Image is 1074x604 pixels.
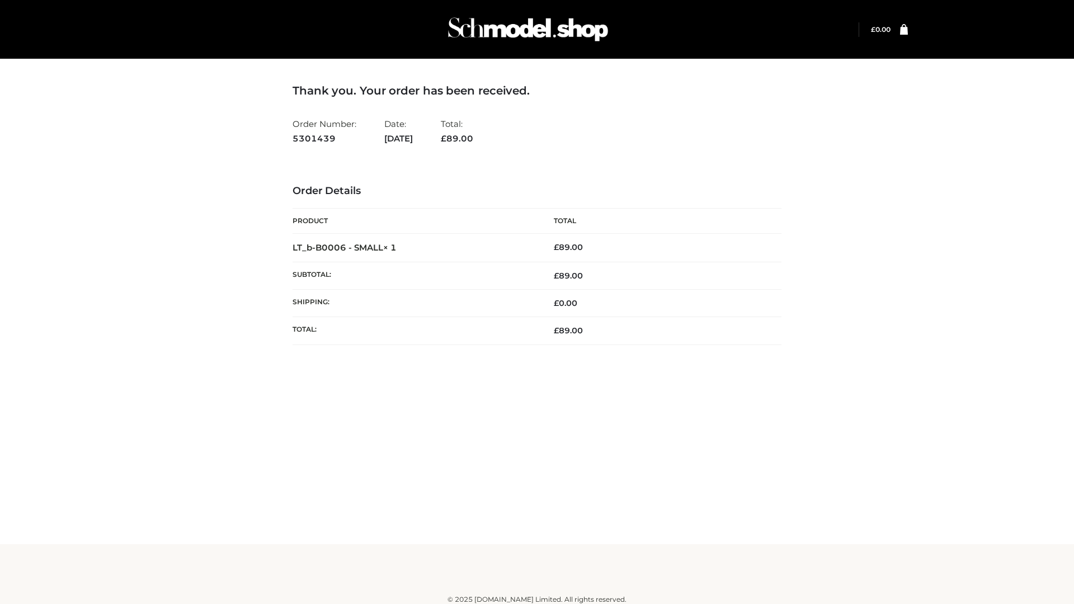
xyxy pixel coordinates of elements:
span: 89.00 [441,133,473,144]
th: Total: [293,317,537,345]
bdi: 0.00 [871,25,891,34]
strong: LT_b-B0006 - SMALL [293,242,397,253]
li: Order Number: [293,114,356,148]
strong: [DATE] [384,131,413,146]
span: 89.00 [554,271,583,281]
strong: × 1 [383,242,397,253]
span: £ [554,325,559,336]
span: £ [441,133,446,144]
span: £ [871,25,875,34]
th: Subtotal: [293,262,537,289]
span: £ [554,242,559,252]
span: 89.00 [554,325,583,336]
strong: 5301439 [293,131,356,146]
h3: Order Details [293,185,781,197]
span: £ [554,298,559,308]
img: Schmodel Admin 964 [444,7,612,51]
h3: Thank you. Your order has been received. [293,84,781,97]
th: Total [537,209,781,234]
li: Total: [441,114,473,148]
th: Product [293,209,537,234]
bdi: 89.00 [554,242,583,252]
th: Shipping: [293,290,537,317]
li: Date: [384,114,413,148]
bdi: 0.00 [554,298,577,308]
a: £0.00 [871,25,891,34]
span: £ [554,271,559,281]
